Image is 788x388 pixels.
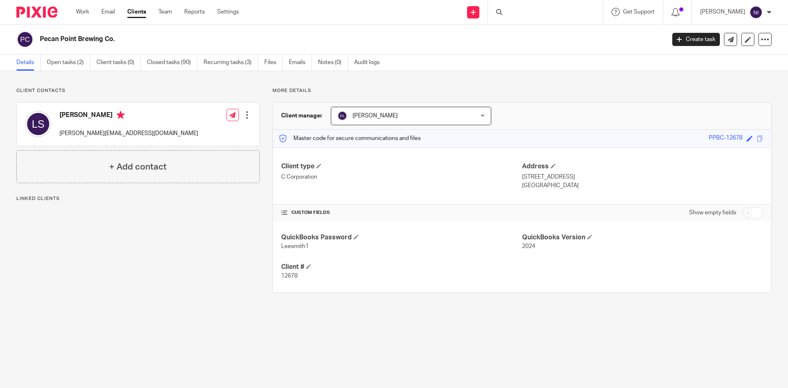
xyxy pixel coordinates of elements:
img: svg%3E [749,6,763,19]
h3: Client manager [281,112,323,120]
h4: QuickBooks Version [522,233,763,242]
p: More details [273,87,772,94]
label: Show empty fields [689,209,736,217]
h4: Address [522,162,763,171]
h4: QuickBooks Password [281,233,522,242]
img: svg%3E [337,111,347,121]
a: Details [16,55,41,71]
p: [STREET_ADDRESS] [522,173,763,181]
a: Create task [672,33,720,46]
a: Reports [184,8,205,16]
p: Linked clients [16,195,260,202]
h4: CUSTOM FIELDS [281,209,522,216]
p: [PERSON_NAME] [700,8,745,16]
a: Audit logs [354,55,386,71]
h4: + Add contact [109,161,167,173]
p: [PERSON_NAME][EMAIL_ADDRESS][DOMAIN_NAME] [60,129,198,138]
span: 12678 [281,273,298,279]
a: Settings [217,8,239,16]
span: Get Support [623,9,655,15]
div: PPBC-12678 [709,134,742,143]
a: Email [101,8,115,16]
a: Open tasks (2) [47,55,90,71]
a: Work [76,8,89,16]
a: Recurring tasks (3) [204,55,258,71]
a: Client tasks (0) [96,55,141,71]
a: Notes (0) [318,55,348,71]
i: Primary [117,111,125,119]
h2: Pecan Point Brewing Co. [40,35,536,44]
img: svg%3E [16,31,34,48]
h4: Client type [281,162,522,171]
p: [GEOGRAPHIC_DATA] [522,181,763,190]
h4: Client # [281,263,522,271]
img: svg%3E [25,111,51,137]
span: 2024 [522,243,535,249]
a: Clients [127,8,146,16]
img: Pixie [16,7,57,18]
p: C Corporation [281,173,522,181]
a: Closed tasks (90) [147,55,197,71]
h4: [PERSON_NAME] [60,111,198,121]
a: Emails [289,55,312,71]
a: Team [158,8,172,16]
p: Client contacts [16,87,260,94]
a: Files [264,55,283,71]
span: [PERSON_NAME] [353,113,398,119]
span: Leesmith1 [281,243,309,249]
p: Master code for secure communications and files [279,134,421,142]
